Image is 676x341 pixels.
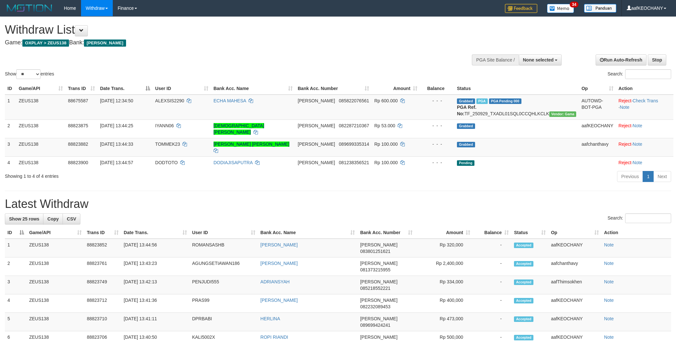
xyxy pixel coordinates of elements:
th: Balance: activate to sort column ascending [473,227,511,239]
th: Op: activate to sort column ascending [548,227,601,239]
span: Rp 53.000 [374,123,395,128]
td: Rp 400,000 [415,294,473,313]
span: Accepted [514,316,533,322]
input: Search: [625,213,671,223]
a: Note [633,160,642,165]
td: · [616,156,673,168]
h1: Latest Withdraw [5,198,671,210]
td: · [616,119,673,138]
td: 5 [5,313,27,331]
a: CSV [63,213,80,224]
td: - [473,239,511,257]
span: Copy 089699424241 to clipboard [360,323,390,328]
td: [DATE] 13:42:13 [121,276,190,294]
span: DODTOTO [155,160,178,165]
td: - [473,294,511,313]
a: Note [604,316,614,321]
span: None selected [523,57,554,63]
span: 88675587 [68,98,88,103]
th: Date Trans.: activate to sort column descending [98,83,153,95]
span: Copy 083801251621 to clipboard [360,249,390,254]
img: Button%20Memo.svg [547,4,574,13]
td: 1 [5,239,27,257]
td: AGUNGSETIAWAN186 [190,257,258,276]
td: ZEUS138 [27,313,84,331]
th: Bank Acc. Name: activate to sort column ascending [258,227,358,239]
td: ZEUS138 [16,156,65,168]
th: User ID: activate to sort column ascending [190,227,258,239]
td: ZEUS138 [27,294,84,313]
div: PGA Site Balance / [472,54,519,65]
td: [DATE] 13:41:36 [121,294,190,313]
td: Rp 2,400,000 [415,257,473,276]
span: ALEXSIS2290 [155,98,184,103]
span: Pending [457,160,474,166]
td: PENJUDI555 [190,276,258,294]
td: [DATE] 13:43:23 [121,257,190,276]
b: PGA Ref. No: [457,105,476,116]
span: Accepted [514,279,533,285]
span: Copy 082232089453 to clipboard [360,304,390,309]
a: Check Trans [633,98,658,103]
label: Search: [608,213,671,223]
td: - [473,276,511,294]
span: 34 [570,2,578,7]
div: - - - [423,159,452,166]
span: [PERSON_NAME] [84,40,126,47]
a: HERLINA [261,316,280,321]
td: DPRBABI [190,313,258,331]
td: - [473,257,511,276]
span: Copy 082287210367 to clipboard [339,123,369,128]
td: ZEUS138 [16,119,65,138]
span: Accepted [514,298,533,303]
th: Amount: activate to sort column ascending [415,227,473,239]
h1: Withdraw List [5,23,444,36]
span: Accepted [514,261,533,267]
span: [PERSON_NAME] [360,335,397,340]
td: ZEUS138 [16,138,65,156]
a: Note [604,335,614,340]
a: Note [604,279,614,284]
span: Rp 100.000 [374,142,398,147]
a: Run Auto-Refresh [596,54,647,65]
div: - - - [423,122,452,129]
span: IYANN06 [155,123,174,128]
td: · [616,138,673,156]
a: Next [653,171,671,182]
th: Trans ID: activate to sort column ascending [84,227,121,239]
a: Copy [43,213,63,224]
span: CSV [67,216,76,222]
a: Reject [619,98,632,103]
th: Status [454,83,579,95]
a: Stop [648,54,666,65]
div: - - - [423,97,452,104]
a: Note [620,105,629,110]
th: Balance [420,83,454,95]
a: ADRIANSYAH [261,279,290,284]
span: [DATE] 13:44:25 [100,123,133,128]
span: Show 25 rows [9,216,39,222]
th: Action [601,227,671,239]
a: Note [604,242,614,247]
td: · · [616,95,673,120]
span: Grabbed [457,142,475,147]
td: aafKEOCHANY [548,313,601,331]
img: panduan.png [584,4,616,13]
img: Feedback.jpg [505,4,537,13]
td: PRAS99 [190,294,258,313]
span: Copy 089699335314 to clipboard [339,142,369,147]
th: Action [616,83,673,95]
div: Showing 1 to 4 of 4 entries [5,170,277,179]
td: 88823749 [84,276,121,294]
a: Note [633,142,642,147]
span: Accepted [514,243,533,248]
td: 3 [5,138,16,156]
a: [PERSON_NAME] [PERSON_NAME] [214,142,289,147]
td: aafKEOCHANY [579,119,616,138]
span: Grabbed [457,98,475,104]
span: Grabbed [457,123,475,129]
a: Reject [619,123,632,128]
th: Game/API: activate to sort column ascending [16,83,65,95]
td: AUTOWD-BOT-PGA [579,95,616,120]
th: Bank Acc. Number: activate to sort column ascending [295,83,372,95]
